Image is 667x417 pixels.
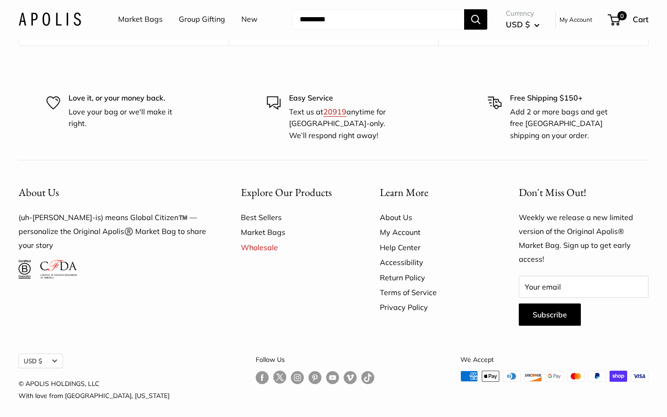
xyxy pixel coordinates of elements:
p: (uh-[PERSON_NAME]-is) means Global Citizen™️ — personalize the Original Apolis®️ Market Bag to sh... [19,211,208,253]
a: Market Bags [118,13,163,26]
p: Text us at anytime for [GEOGRAPHIC_DATA]-only. We’ll respond right away! [289,106,400,142]
a: Privacy Policy [380,300,486,315]
a: My Account [560,14,592,25]
span: Explore Our Products [241,185,332,199]
a: Wholesale [241,240,347,255]
button: USD $ [19,354,63,368]
img: Certified B Corporation [19,260,31,278]
p: Easy Service [289,92,400,104]
iframe: Sign Up via Text for Offers [7,382,99,410]
p: We Accept [460,354,648,366]
a: Follow us on Vimeo [344,371,357,384]
button: USD $ [506,17,540,32]
a: Follow us on Facebook [256,371,269,384]
span: Currency [506,7,540,20]
a: Follow us on Pinterest [308,371,321,384]
a: 0 Cart [609,12,648,27]
p: Free Shipping $150+ [510,92,621,104]
a: Follow us on Tumblr [361,371,374,384]
p: © APOLIS HOLDINGS, LLC With love from [GEOGRAPHIC_DATA], [US_STATE] [19,378,170,402]
a: 20919 [323,107,346,116]
button: Explore Our Products [241,183,347,202]
a: New [241,13,258,26]
span: 0 [617,11,627,20]
button: Search [464,9,487,30]
p: Love it, or your money back. [69,92,180,104]
a: Help Center [380,240,486,255]
a: Best Sellers [241,210,347,225]
button: Learn More [380,183,486,202]
img: Apolis [19,13,81,26]
a: Terms of Service [380,285,486,300]
span: About Us [19,185,59,199]
p: Don't Miss Out! [519,183,648,202]
p: Add 2 or more bags and get free [GEOGRAPHIC_DATA] shipping on your order. [510,106,621,142]
a: Group Gifting [179,13,225,26]
a: Return Policy [380,270,486,285]
button: About Us [19,183,208,202]
a: Follow us on YouTube [326,371,339,384]
a: My Account [380,225,486,240]
a: Market Bags [241,225,347,240]
a: Accessibility [380,255,486,270]
p: Love your bag or we'll make it right. [69,106,180,130]
span: Learn More [380,185,428,199]
span: Cart [633,14,648,24]
a: About Us [380,210,486,225]
p: Weekly we release a new limited version of the Original Apolis® Market Bag. Sign up to get early ... [519,211,648,266]
span: USD $ [506,19,530,29]
a: Follow us on Instagram [291,371,304,384]
button: Subscribe [519,303,581,326]
input: Search... [292,9,464,30]
img: Council of Fashion Designers of America Member [40,260,77,278]
a: Follow us on Twitter [273,371,286,387]
p: Follow Us [256,354,374,366]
